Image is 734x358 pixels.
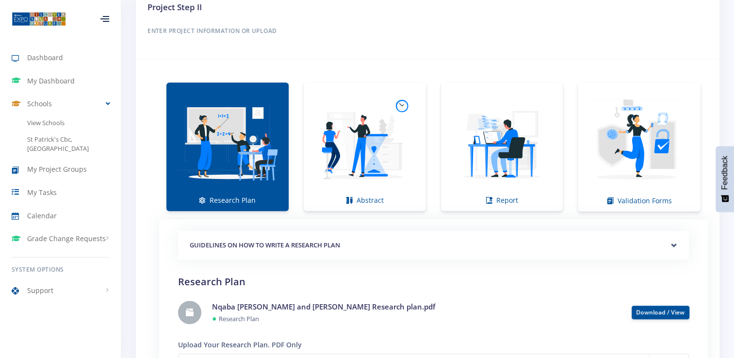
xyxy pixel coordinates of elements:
img: Research Plan [174,88,281,195]
span: Feedback [720,156,729,190]
span: My Dashboard [27,76,75,86]
span: ● [212,313,217,324]
span: Grade Change Requests [27,233,106,244]
a: Research Plan [166,82,289,211]
a: Download / View [636,308,685,316]
span: Calendar [27,211,57,221]
small: Research Plan [219,314,259,323]
img: ... [12,11,66,27]
h6: System Options [12,265,109,274]
h2: Research Plan [178,275,689,289]
img: Validation Forms [586,88,693,195]
h3: Project Step II [147,1,708,14]
h6: Enter Project Information or Upload [147,25,708,37]
a: Abstract [304,82,426,211]
button: Download / View [632,306,689,319]
h5: GUIDELINES ON HOW TO WRITE A RESEARCH PLAN [190,241,677,250]
img: Abstract [311,88,418,195]
a: Report [441,82,563,211]
a: Validation Forms [578,82,701,212]
span: Dashboard [27,52,63,63]
span: Schools [27,98,52,109]
label: Upload Your Research Plan. PDF Only [178,340,302,350]
span: My Project Groups [27,164,87,174]
img: Report [449,88,555,195]
span: My Tasks [27,187,57,197]
button: Feedback - Show survey [716,146,734,212]
span: Support [27,285,53,295]
a: Nqaba [PERSON_NAME] and [PERSON_NAME] Research plan.pdf [212,302,435,311]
